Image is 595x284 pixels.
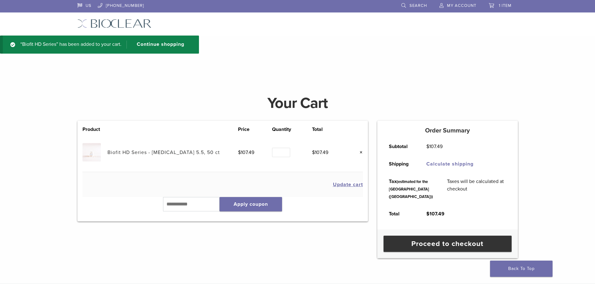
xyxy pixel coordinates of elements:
th: Product [82,126,107,133]
th: Tax [382,173,440,205]
th: Subtotal [382,138,419,155]
img: Biofit HD Series - Premolar 5.5, 50 ct [82,143,101,161]
th: Total [312,126,346,133]
small: (estimated for the [GEOGRAPHIC_DATA] ([GEOGRAPHIC_DATA])) [389,179,433,199]
a: Proceed to checkout [384,236,512,252]
a: Continue shopping [126,41,189,49]
bdi: 107.49 [426,211,444,217]
bdi: 107.49 [426,143,443,150]
th: Total [382,205,419,223]
bdi: 107.49 [312,149,328,156]
span: $ [426,211,429,217]
span: $ [312,149,315,156]
a: Back To Top [490,261,553,277]
h5: Order Summary [377,127,518,134]
span: 1 item [499,3,512,8]
span: $ [426,143,429,150]
a: Remove this item [355,148,363,156]
h1: Your Cart [73,96,523,111]
span: $ [238,149,241,156]
bdi: 107.49 [238,149,254,156]
a: Biofit HD Series - [MEDICAL_DATA] 5.5, 50 ct [107,149,220,156]
a: Calculate shipping [426,161,474,167]
td: Taxes will be calculated at checkout [440,173,513,205]
th: Price [238,126,272,133]
th: Shipping [382,155,419,173]
button: Update cart [333,182,363,187]
img: Bioclear [77,19,151,28]
span: My Account [447,3,476,8]
span: Search [409,3,427,8]
button: Apply coupon [220,197,282,211]
th: Quantity [272,126,312,133]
